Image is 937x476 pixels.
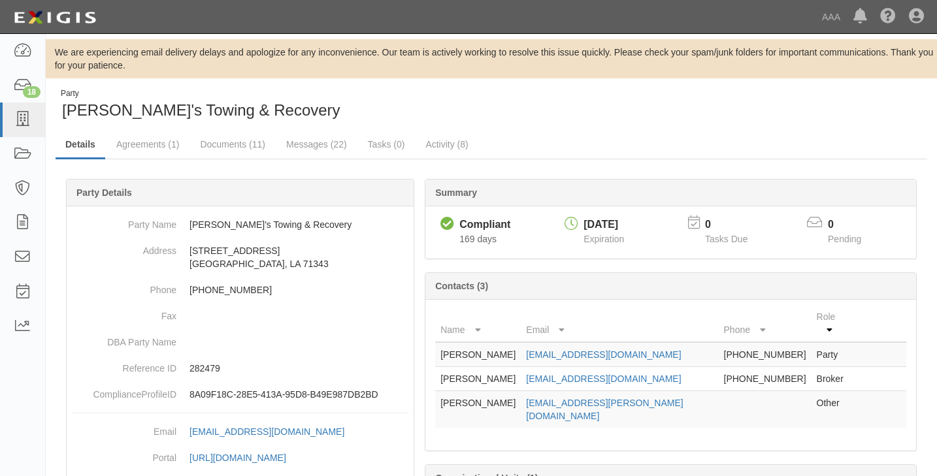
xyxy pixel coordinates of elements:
a: Messages (22) [276,131,357,157]
dt: Reference ID [72,355,176,375]
dt: Address [72,238,176,257]
a: [EMAIL_ADDRESS][DOMAIN_NAME] [526,373,681,384]
span: Since 02/27/2025 [459,234,497,244]
div: We are experiencing email delivery delays and apologize for any inconvenience. Our team is active... [46,46,937,72]
p: 0 [828,217,878,232]
span: Tasks Due [705,234,748,244]
td: [PHONE_NUMBER] [719,342,812,367]
dt: DBA Party Name [72,329,176,349]
dt: ComplianceProfileID [72,381,176,401]
img: logo-5460c22ac91f19d4615b14bd174203de0afe785f0fc80cf4dbbc73dc1793850b.png [10,6,100,29]
a: Details [56,131,105,159]
a: [EMAIL_ADDRESS][DOMAIN_NAME] [189,426,359,437]
div: Party [61,88,340,99]
b: Contacts (3) [435,281,488,291]
a: AAA [815,4,847,30]
dt: Portal [72,445,176,464]
dt: Phone [72,277,176,296]
a: [URL][DOMAIN_NAME] [189,452,301,463]
div: Compliant [459,217,510,232]
span: [PERSON_NAME]'s Towing & Recovery [62,101,340,119]
td: [PERSON_NAME] [435,367,521,391]
p: 0 [705,217,764,232]
td: Party [812,342,854,367]
dt: Party Name [72,212,176,231]
span: Expiration [584,234,624,244]
th: Name [435,305,521,342]
td: Broker [812,367,854,391]
a: [EMAIL_ADDRESS][DOMAIN_NAME] [526,349,681,360]
div: [EMAIL_ADDRESS][DOMAIN_NAME] [189,425,344,438]
dt: Email [72,419,176,438]
dd: [STREET_ADDRESS] [GEOGRAPHIC_DATA], LA 71343 [72,238,408,277]
a: Documents (11) [190,131,275,157]
a: Tasks (0) [358,131,415,157]
i: Compliant [440,217,454,231]
dt: Fax [72,303,176,323]
td: Other [812,391,854,428]
div: [DATE] [584,217,624,232]
b: Party Details [76,187,132,198]
th: Role [812,305,854,342]
p: 8A09F18C-28E5-413A-95D8-B49E987DB2BD [189,388,408,401]
th: Email [521,305,718,342]
span: Pending [828,234,861,244]
a: [EMAIL_ADDRESS][PERSON_NAME][DOMAIN_NAME] [526,398,683,421]
dd: [PHONE_NUMBER] [72,277,408,303]
b: Summary [435,187,477,198]
i: Help Center - Complianz [880,9,896,25]
div: 18 [23,86,41,98]
td: [PERSON_NAME] [435,391,521,428]
a: Activity (8) [416,131,478,157]
div: Chuck's Towing & Recovery [56,88,482,121]
th: Phone [719,305,812,342]
p: 282479 [189,362,408,375]
a: Agreements (1) [107,131,189,157]
td: [PHONE_NUMBER] [719,367,812,391]
td: [PERSON_NAME] [435,342,521,367]
dd: [PERSON_NAME]'s Towing & Recovery [72,212,408,238]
